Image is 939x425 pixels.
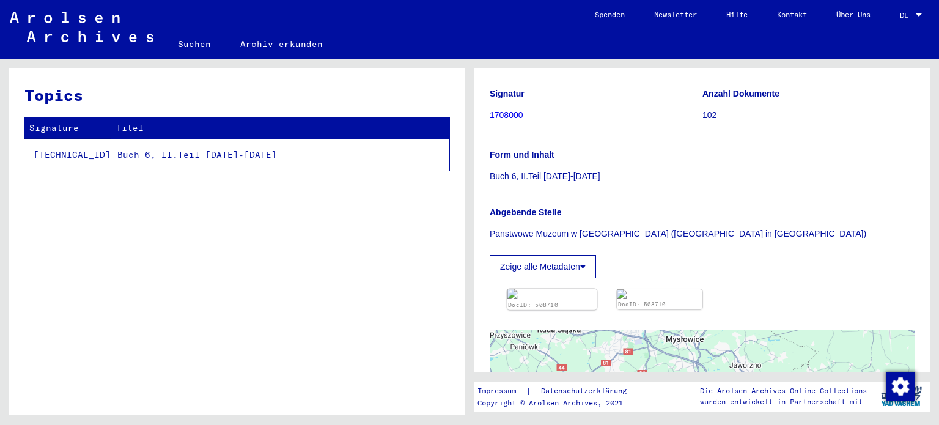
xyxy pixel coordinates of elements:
[900,11,913,20] span: DE
[700,396,867,407] p: wurden entwickelt in Partnerschaft mit
[490,255,596,278] button: Zeige alle Metadaten
[226,29,337,59] a: Archiv erkunden
[490,150,554,160] b: Form und Inhalt
[24,139,111,171] td: [TECHNICAL_ID]
[24,83,449,107] h3: Topics
[531,385,641,397] a: Datenschutzerklärung
[886,372,915,401] img: Zustimmung ändern
[24,117,111,139] th: Signature
[163,29,226,59] a: Suchen
[490,110,523,120] a: 1708000
[111,139,449,171] td: Buch 6, II.Teil [DATE]-[DATE]
[702,89,779,98] b: Anzahl Dokumente
[490,89,525,98] b: Signatur
[490,207,561,217] b: Abgebende Stelle
[508,301,558,308] a: DocID: 508710
[111,117,449,139] th: Titel
[490,227,915,240] p: Panstwowe Muzeum w [GEOGRAPHIC_DATA] ([GEOGRAPHIC_DATA] in [GEOGRAPHIC_DATA])
[507,289,597,299] img: 001.jpg
[618,301,666,308] a: DocID: 508710
[878,381,924,412] img: yv_logo.png
[700,385,867,396] p: Die Arolsen Archives Online-Collections
[10,12,153,42] img: Arolsen_neg.svg
[617,289,702,299] img: 002.jpg
[702,109,915,122] p: 102
[477,385,641,397] div: |
[490,170,915,183] p: Buch 6, II.Teil [DATE]-[DATE]
[477,397,641,408] p: Copyright © Arolsen Archives, 2021
[477,385,526,397] a: Impressum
